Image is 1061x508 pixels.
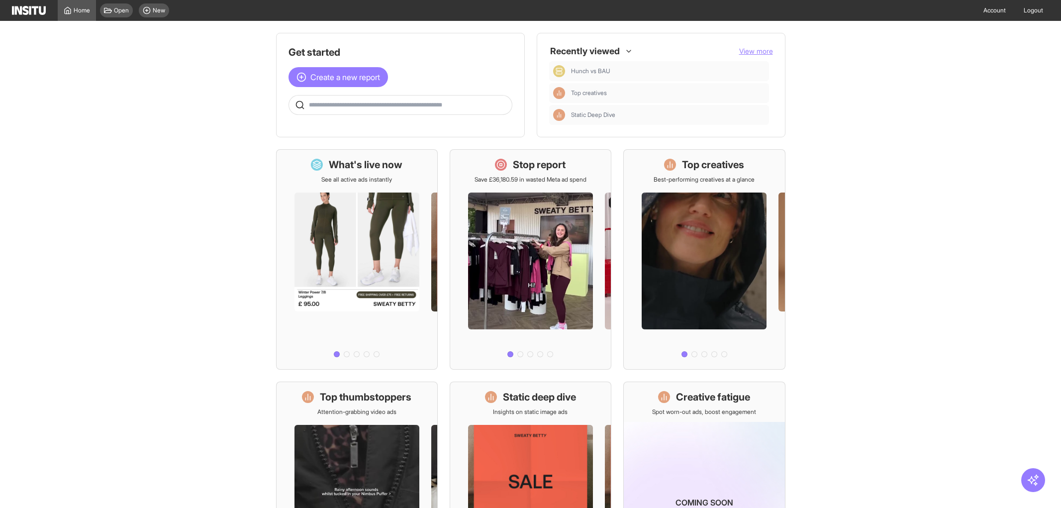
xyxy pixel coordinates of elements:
[503,390,576,404] h1: Static deep dive
[276,149,438,370] a: What's live nowSee all active ads instantly
[553,65,565,77] div: Comparison
[571,67,765,75] span: Hunch vs BAU
[12,6,46,15] img: Logo
[682,158,744,172] h1: Top creatives
[329,158,402,172] h1: What's live now
[450,149,611,370] a: Stop reportSave £36,180.59 in wasted Meta ad spend
[475,176,586,184] p: Save £36,180.59 in wasted Meta ad spend
[571,111,765,119] span: Static Deep Dive
[310,71,380,83] span: Create a new report
[654,176,755,184] p: Best-performing creatives at a glance
[571,67,610,75] span: Hunch vs BAU
[320,390,411,404] h1: Top thumbstoppers
[553,87,565,99] div: Insights
[571,89,765,97] span: Top creatives
[739,47,773,55] span: View more
[289,45,512,59] h1: Get started
[553,109,565,121] div: Insights
[623,149,785,370] a: Top creativesBest-performing creatives at a glance
[317,408,396,416] p: Attention-grabbing video ads
[739,46,773,56] button: View more
[513,158,566,172] h1: Stop report
[321,176,392,184] p: See all active ads instantly
[289,67,388,87] button: Create a new report
[153,6,165,14] span: New
[571,111,615,119] span: Static Deep Dive
[493,408,568,416] p: Insights on static image ads
[114,6,129,14] span: Open
[74,6,90,14] span: Home
[571,89,607,97] span: Top creatives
